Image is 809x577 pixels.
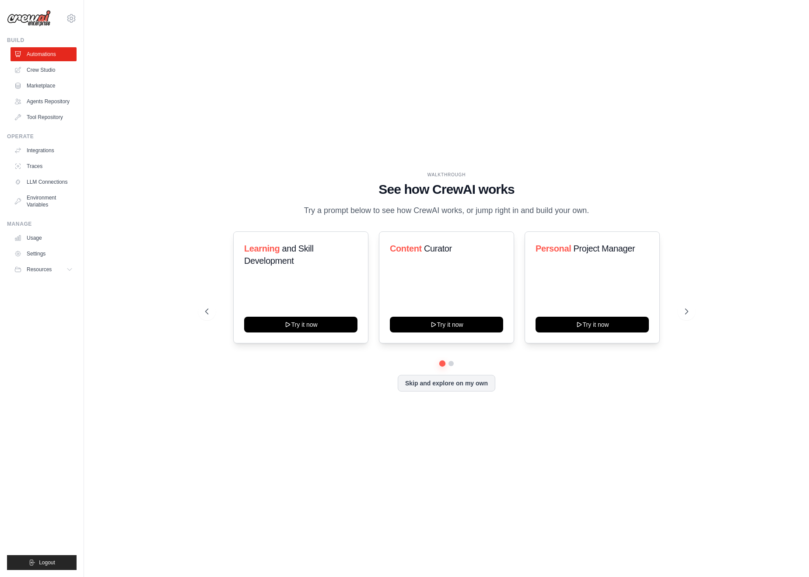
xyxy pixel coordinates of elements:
button: Try it now [244,317,357,332]
button: Try it now [390,317,503,332]
a: LLM Connections [11,175,77,189]
span: and Skill Development [244,244,313,266]
a: Environment Variables [11,191,77,212]
div: Operate [7,133,77,140]
button: Skip and explore on my own [398,375,495,392]
a: Agents Repository [11,94,77,108]
a: Marketplace [11,79,77,93]
div: Build [7,37,77,44]
span: Content [390,244,422,253]
div: Manage [7,220,77,227]
span: Logout [39,559,55,566]
img: Logo [7,10,51,27]
span: Project Manager [574,244,635,253]
a: Crew Studio [11,63,77,77]
h1: See how CrewAI works [205,182,688,197]
span: Resources [27,266,52,273]
a: Traces [11,159,77,173]
span: Curator [424,244,452,253]
button: Resources [11,262,77,276]
span: Learning [244,244,280,253]
a: Automations [11,47,77,61]
div: WALKTHROUGH [205,171,688,178]
button: Logout [7,555,77,570]
p: Try a prompt below to see how CrewAI works, or jump right in and build your own. [300,204,594,217]
a: Usage [11,231,77,245]
a: Settings [11,247,77,261]
span: Personal [536,244,571,253]
button: Try it now [536,317,649,332]
a: Tool Repository [11,110,77,124]
a: Integrations [11,143,77,157]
